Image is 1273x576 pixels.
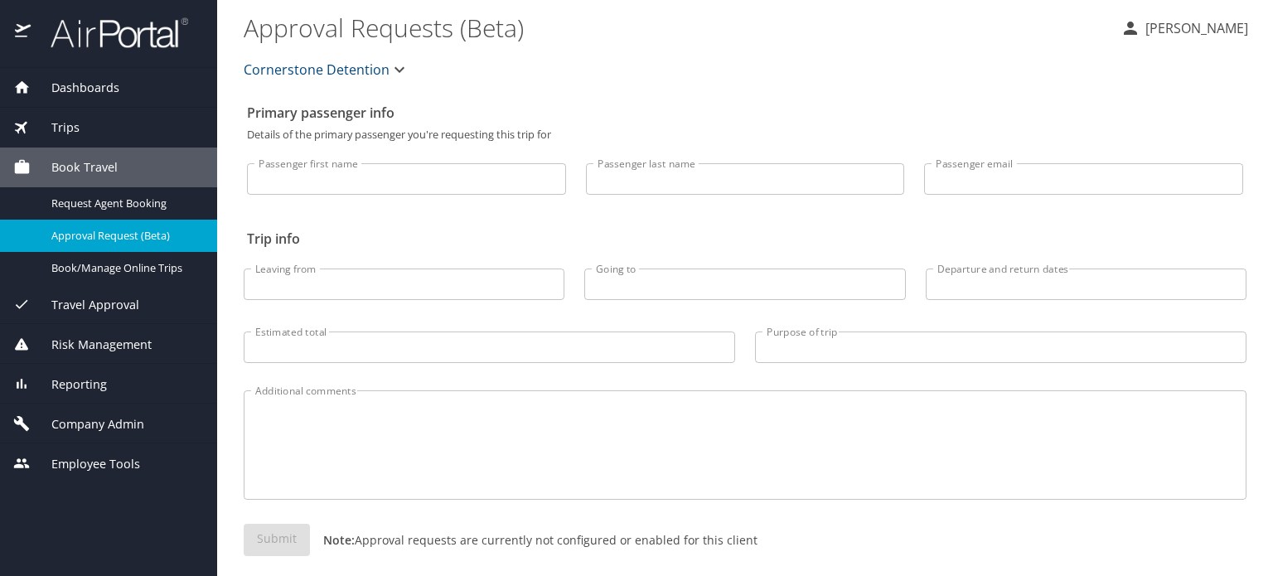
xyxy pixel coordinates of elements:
[247,225,1243,252] h2: Trip info
[31,375,107,394] span: Reporting
[31,158,118,177] span: Book Travel
[244,2,1107,53] h1: Approval Requests (Beta)
[310,531,758,549] p: Approval requests are currently not configured or enabled for this client
[31,336,152,354] span: Risk Management
[15,17,32,49] img: icon-airportal.png
[31,415,144,433] span: Company Admin
[31,455,140,473] span: Employee Tools
[244,58,390,81] span: Cornerstone Detention
[32,17,188,49] img: airportal-logo.png
[51,228,197,244] span: Approval Request (Beta)
[31,296,139,314] span: Travel Approval
[323,532,355,548] strong: Note:
[51,196,197,211] span: Request Agent Booking
[51,260,197,276] span: Book/Manage Online Trips
[1140,18,1248,38] p: [PERSON_NAME]
[1114,13,1255,43] button: [PERSON_NAME]
[31,79,119,97] span: Dashboards
[237,53,416,86] button: Cornerstone Detention
[31,119,80,137] span: Trips
[247,99,1243,126] h2: Primary passenger info
[247,129,1243,140] p: Details of the primary passenger you're requesting this trip for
